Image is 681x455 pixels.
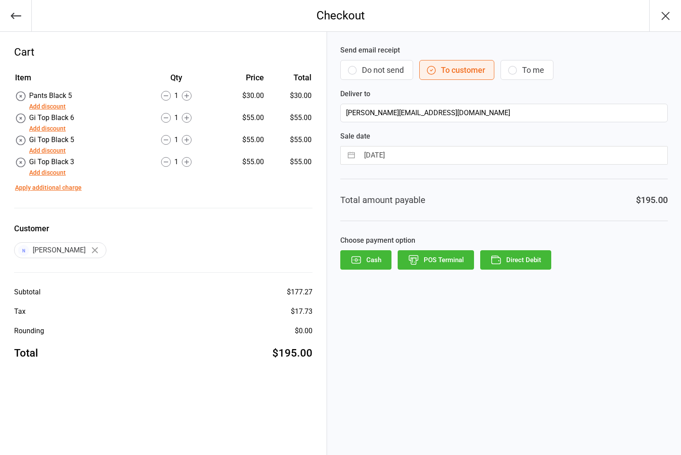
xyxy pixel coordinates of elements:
[480,250,551,270] button: Direct Debit
[29,113,74,122] span: Gi Top Black 6
[136,157,217,167] div: 1
[15,71,135,90] th: Item
[295,326,312,336] div: $0.00
[291,306,312,317] div: $17.73
[267,157,311,178] td: $55.00
[218,157,264,167] div: $55.00
[267,113,311,134] td: $55.00
[14,242,106,258] div: [PERSON_NAME]
[340,235,668,246] label: Choose payment option
[14,306,26,317] div: Tax
[218,71,264,83] div: Price
[136,90,217,101] div: 1
[29,102,66,111] button: Add discount
[29,158,74,166] span: Gi Top Black 3
[218,135,264,145] div: $55.00
[340,104,668,122] input: Customer Email
[500,60,553,80] button: To me
[29,168,66,177] button: Add discount
[218,90,264,101] div: $30.00
[14,345,38,361] div: Total
[340,89,668,99] label: Deliver to
[29,124,66,133] button: Add discount
[267,90,311,112] td: $30.00
[340,60,413,80] button: Do not send
[272,345,312,361] div: $195.00
[340,193,425,207] div: Total amount payable
[636,193,668,207] div: $195.00
[14,287,41,297] div: Subtotal
[15,183,82,192] button: Apply additional charge
[267,135,311,156] td: $55.00
[136,71,217,90] th: Qty
[340,250,391,270] button: Cash
[14,222,312,234] label: Customer
[287,287,312,297] div: $177.27
[29,135,74,144] span: Gi Top Black 5
[340,131,668,142] label: Sale date
[136,113,217,123] div: 1
[340,45,668,56] label: Send email receipt
[136,135,217,145] div: 1
[398,250,474,270] button: POS Terminal
[218,113,264,123] div: $55.00
[267,71,311,90] th: Total
[14,326,44,336] div: Rounding
[14,44,312,60] div: Cart
[29,91,72,100] span: Pants Black 5
[29,146,66,155] button: Add discount
[419,60,494,80] button: To customer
